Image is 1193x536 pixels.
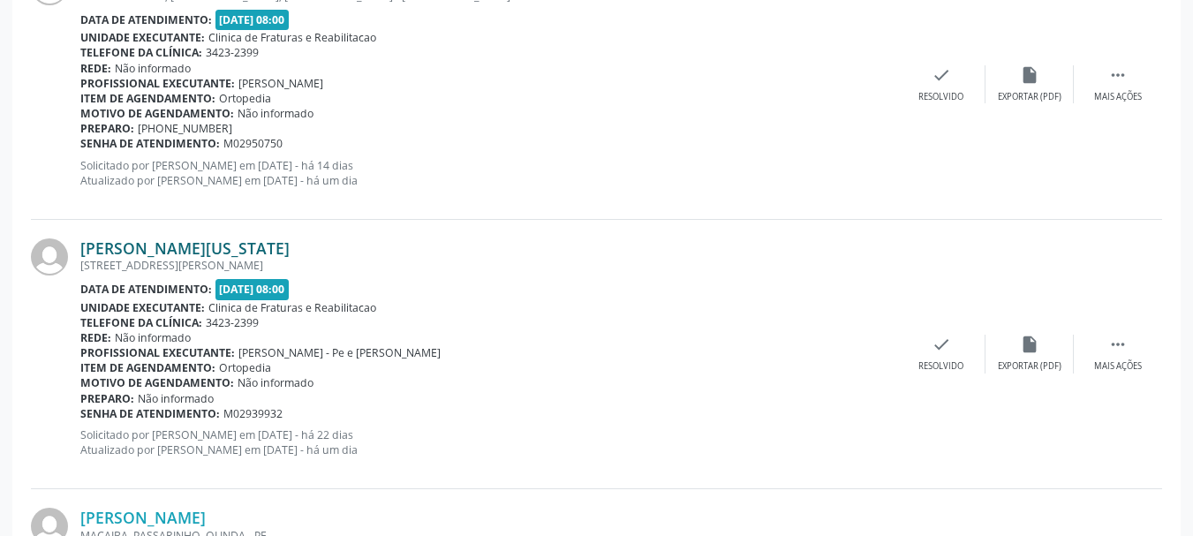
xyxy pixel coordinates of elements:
[80,375,234,390] b: Motivo de agendamento:
[138,391,214,406] span: Não informado
[206,45,259,60] span: 3423-2399
[1108,335,1128,354] i: 
[80,121,134,136] b: Preparo:
[998,360,1061,373] div: Exportar (PDF)
[80,238,290,258] a: [PERSON_NAME][US_STATE]
[115,61,191,76] span: Não informado
[80,391,134,406] b: Preparo:
[80,76,235,91] b: Profissional executante:
[1020,65,1039,85] i: insert_drive_file
[138,121,232,136] span: [PHONE_NUMBER]
[1020,335,1039,354] i: insert_drive_file
[115,330,191,345] span: Não informado
[208,30,376,45] span: Clinica de Fraturas e Reabilitacao
[80,330,111,345] b: Rede:
[215,10,290,30] span: [DATE] 08:00
[80,282,212,297] b: Data de atendimento:
[80,508,206,527] a: [PERSON_NAME]
[932,65,951,85] i: check
[80,45,202,60] b: Telefone da clínica:
[80,30,205,45] b: Unidade executante:
[80,258,897,273] div: [STREET_ADDRESS][PERSON_NAME]
[80,12,212,27] b: Data de atendimento:
[80,315,202,330] b: Telefone da clínica:
[206,315,259,330] span: 3423-2399
[80,106,234,121] b: Motivo de agendamento:
[223,136,283,151] span: M02950750
[918,360,963,373] div: Resolvido
[208,300,376,315] span: Clinica de Fraturas e Reabilitacao
[215,279,290,299] span: [DATE] 08:00
[80,158,897,188] p: Solicitado por [PERSON_NAME] em [DATE] - há 14 dias Atualizado por [PERSON_NAME] em [DATE] - há u...
[932,335,951,354] i: check
[1094,91,1142,103] div: Mais ações
[80,406,220,421] b: Senha de atendimento:
[998,91,1061,103] div: Exportar (PDF)
[238,106,313,121] span: Não informado
[31,238,68,276] img: img
[219,91,271,106] span: Ortopedia
[80,136,220,151] b: Senha de atendimento:
[223,406,283,421] span: M02939932
[918,91,963,103] div: Resolvido
[80,300,205,315] b: Unidade executante:
[80,345,235,360] b: Profissional executante:
[219,360,271,375] span: Ortopedia
[1094,360,1142,373] div: Mais ações
[1108,65,1128,85] i: 
[80,91,215,106] b: Item de agendamento:
[80,61,111,76] b: Rede:
[80,360,215,375] b: Item de agendamento:
[238,375,313,390] span: Não informado
[80,427,897,457] p: Solicitado por [PERSON_NAME] em [DATE] - há 22 dias Atualizado por [PERSON_NAME] em [DATE] - há u...
[238,345,441,360] span: [PERSON_NAME] - Pe e [PERSON_NAME]
[238,76,323,91] span: [PERSON_NAME]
